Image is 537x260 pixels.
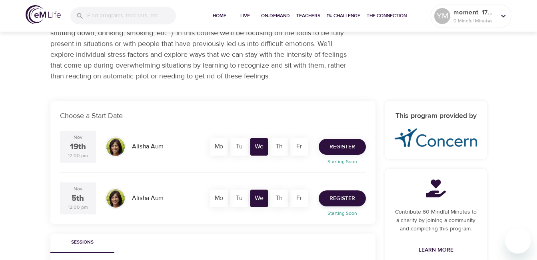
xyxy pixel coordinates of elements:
[329,194,355,204] span: Register
[319,190,366,206] button: Register
[26,5,61,24] img: logo
[434,8,450,24] div: YM
[50,6,350,82] p: Whether we’re at home or at work, life gets overwhelming. This often leads us into regular behavi...
[290,190,308,207] div: Fr
[210,190,228,207] div: Mo
[250,190,268,207] div: We
[327,12,360,20] span: 1% Challenge
[68,204,88,211] div: 12:00 pm
[129,190,203,206] div: Alisha Aum
[319,139,366,155] button: Register
[415,243,457,258] a: Learn More
[296,12,320,20] span: Teachers
[210,12,229,20] span: Home
[270,190,288,207] div: Th
[453,17,496,24] p: 0 Mindful Minutes
[395,208,477,233] p: Contribute 60 Mindful Minutes to a charity by joining a community and completing this program.
[395,128,477,147] img: concern-logo%20%281%29.png
[129,139,203,154] div: Alisha Aum
[55,238,110,247] span: Sessions
[250,138,268,156] div: We
[74,186,82,192] div: Nov
[314,210,371,217] p: Starting Soon
[60,110,366,121] p: Choose a Start Date
[70,141,86,153] div: 19th
[230,138,248,156] div: Tu
[453,8,496,17] p: moment_1757613064
[314,158,371,165] p: Starting Soon
[505,228,531,254] iframe: Button to launch messaging window
[329,142,355,152] span: Register
[230,190,248,207] div: Tu
[395,110,477,122] h6: This program provided by
[270,138,288,156] div: Th
[87,7,176,24] input: Find programs, teachers, etc...
[367,12,407,20] span: The Connection
[72,193,84,204] div: 5th
[236,12,255,20] span: Live
[261,12,290,20] span: On-Demand
[68,152,88,159] div: 12:00 pm
[419,245,453,255] span: Learn More
[210,138,228,156] div: Mo
[74,134,82,141] div: Nov
[290,138,308,156] div: Fr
